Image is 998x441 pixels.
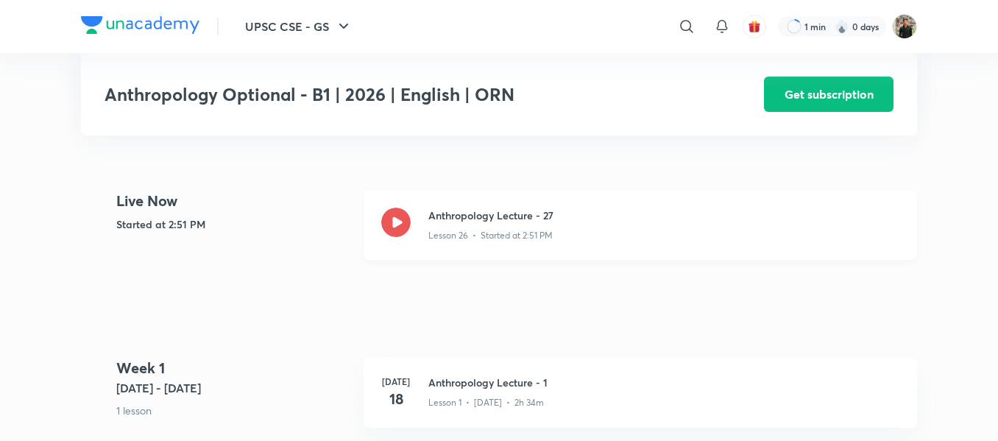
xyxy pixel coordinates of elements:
h3: Anthropology Lecture - 1 [428,375,899,390]
button: UPSC CSE - GS [236,12,361,41]
h5: Started at 2:51 PM [116,216,352,232]
a: Anthropology Lecture - 27Lesson 26 • Started at 2:51 PM [364,190,917,278]
img: Company Logo [81,16,199,34]
img: Yudhishthir [892,14,917,39]
a: Company Logo [81,16,199,38]
h3: Anthropology Lecture - 27 [428,208,899,223]
img: streak [835,19,849,34]
h4: 18 [381,388,411,410]
h4: Live Now [116,190,352,212]
p: Lesson 1 • [DATE] • 2h 34m [428,396,544,409]
h3: Anthropology Optional - B1 | 2026 | English | ORN [105,84,681,105]
h4: Week 1 [116,357,352,379]
h6: [DATE] [381,375,411,388]
h5: [DATE] - [DATE] [116,379,352,397]
p: Lesson 26 • Started at 2:51 PM [428,229,553,242]
p: 1 lesson [116,403,352,418]
img: avatar [748,20,761,33]
button: avatar [743,15,766,38]
button: Get subscription [764,77,893,112]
